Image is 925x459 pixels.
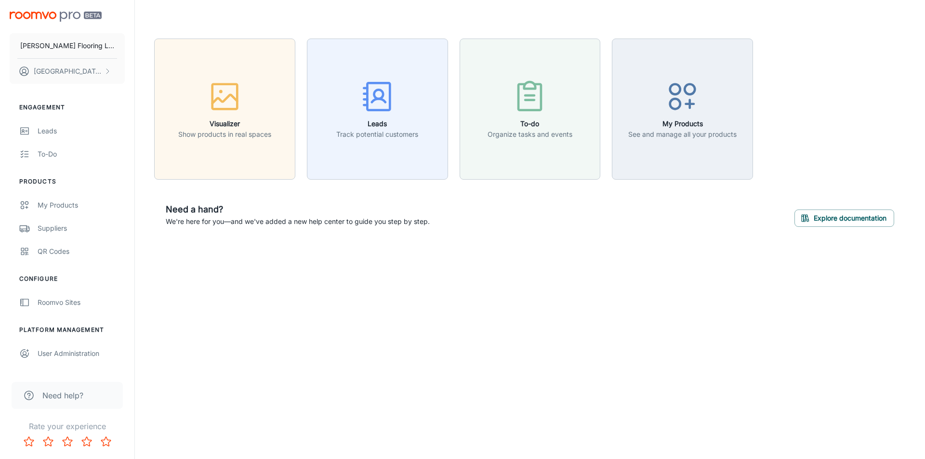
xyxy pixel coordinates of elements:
[460,104,601,113] a: To-doOrganize tasks and events
[166,216,430,227] p: We're here for you—and we've added a new help center to guide you step by step.
[488,118,572,129] h6: To-do
[307,39,448,180] button: LeadsTrack potential customers
[794,212,894,222] a: Explore documentation
[612,104,753,113] a: My ProductsSee and manage all your products
[336,118,418,129] h6: Leads
[336,129,418,140] p: Track potential customers
[38,149,125,159] div: To-do
[460,39,601,180] button: To-doOrganize tasks and events
[178,118,271,129] h6: Visualizer
[38,223,125,234] div: Suppliers
[307,104,448,113] a: LeadsTrack potential customers
[178,129,271,140] p: Show products in real spaces
[38,200,125,210] div: My Products
[166,203,430,216] h6: Need a hand?
[10,59,125,84] button: [GEOGRAPHIC_DATA] [PERSON_NAME]
[612,39,753,180] button: My ProductsSee and manage all your products
[10,33,125,58] button: [PERSON_NAME] Flooring LLC
[10,12,102,22] img: Roomvo PRO Beta
[794,210,894,227] button: Explore documentation
[154,39,295,180] button: VisualizerShow products in real spaces
[628,118,737,129] h6: My Products
[628,129,737,140] p: See and manage all your products
[488,129,572,140] p: Organize tasks and events
[34,66,102,77] p: [GEOGRAPHIC_DATA] [PERSON_NAME]
[38,126,125,136] div: Leads
[20,40,114,51] p: [PERSON_NAME] Flooring LLC
[38,246,125,257] div: QR Codes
